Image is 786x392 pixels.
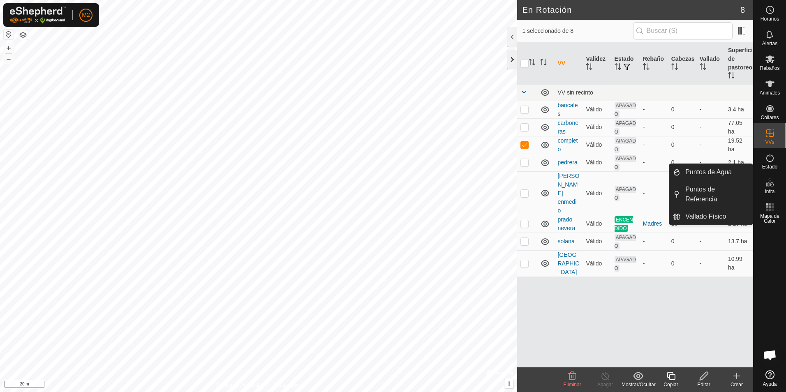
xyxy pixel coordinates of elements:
[557,238,574,244] a: solana
[643,123,665,131] div: -
[756,214,784,224] span: Mapa de Calor
[680,181,753,208] a: Puntos de Referencia
[696,101,725,118] td: -
[589,381,622,388] div: Apagar
[586,65,592,71] p-sorticon: Activar para ordenar
[615,102,636,118] span: APAGADO
[680,208,753,225] a: Vallado Físico
[760,90,780,95] span: Animales
[583,171,611,215] td: Válido
[696,233,725,250] td: -
[740,4,745,16] span: 8
[557,173,579,214] a: [PERSON_NAME] enmedio
[725,43,753,85] th: Superficie de pastoreo
[216,381,264,389] a: Política de Privacidad
[696,250,725,277] td: -
[668,43,696,85] th: Cabezas
[765,140,774,145] span: VVs
[583,136,611,154] td: Válido
[554,43,583,85] th: VV
[643,237,665,246] div: -
[557,89,750,96] div: VV sin recinto
[725,233,753,250] td: 13.7 ha
[615,216,633,232] span: ENCENDIDO
[762,164,777,169] span: Estado
[557,159,577,166] a: pedrera
[611,43,640,85] th: Estado
[685,184,748,204] span: Puntos de Referencia
[725,154,753,171] td: 2.1 ha
[615,234,636,249] span: APAGADO
[760,66,779,71] span: Rebaños
[725,118,753,136] td: 77.05 ha
[82,11,90,19] span: M2
[615,120,636,135] span: APAGADO
[508,380,510,387] span: i
[583,43,611,85] th: Validez
[668,171,696,215] td: 0
[583,118,611,136] td: Válido
[763,382,777,387] span: Ayuda
[529,60,535,67] p-sorticon: Activar para ordenar
[643,105,665,114] div: -
[696,118,725,136] td: -
[557,137,578,152] a: completo
[762,41,777,46] span: Alertas
[583,233,611,250] td: Válido
[668,250,696,277] td: 0
[504,379,513,388] button: i
[640,43,668,85] th: Rebaño
[643,219,665,228] div: Madres
[583,101,611,118] td: Válido
[557,216,575,231] a: prado nevera
[557,251,579,275] a: [GEOGRAPHIC_DATA]
[720,381,753,388] div: Crear
[696,136,725,154] td: -
[668,101,696,118] td: 0
[758,343,782,367] div: Chat abierto
[669,164,753,180] li: Puntos de Agua
[765,189,774,194] span: Infra
[654,381,687,388] div: Copiar
[643,65,650,71] p-sorticon: Activar para ordenar
[522,5,740,15] h2: En Rotación
[685,167,732,177] span: Puntos de Agua
[4,43,14,53] button: +
[4,54,14,64] button: –
[643,158,665,167] div: -
[761,16,779,21] span: Horarios
[687,381,720,388] div: Editar
[615,155,636,171] span: APAGADO
[622,381,654,388] div: Mostrar/Ocultar
[700,65,706,71] p-sorticon: Activar para ordenar
[10,7,66,23] img: Logo Gallagher
[725,136,753,154] td: 19.52 ha
[583,215,611,233] td: Válido
[725,250,753,277] td: 10.99 ha
[4,30,14,39] button: Restablecer Mapa
[668,136,696,154] td: 0
[563,382,581,387] span: Eliminar
[728,73,735,80] p-sorticon: Activar para ordenar
[557,102,578,117] a: bancales
[615,65,621,71] p-sorticon: Activar para ordenar
[540,60,547,67] p-sorticon: Activar para ordenar
[725,101,753,118] td: 3.4 ha
[668,215,696,233] td: 16
[615,256,636,272] span: APAGADO
[680,164,753,180] a: Puntos de Agua
[668,118,696,136] td: 0
[557,120,578,135] a: carboneras
[668,233,696,250] td: 0
[669,181,753,208] li: Puntos de Referencia
[643,259,665,268] div: -
[583,250,611,277] td: Válido
[761,115,779,120] span: Collares
[669,208,753,225] li: Vallado Físico
[522,27,633,35] span: 1 seleccionado de 8
[754,367,786,390] a: Ayuda
[696,43,725,85] th: Vallado
[583,154,611,171] td: Válido
[668,154,696,171] td: 0
[273,381,301,389] a: Contáctenos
